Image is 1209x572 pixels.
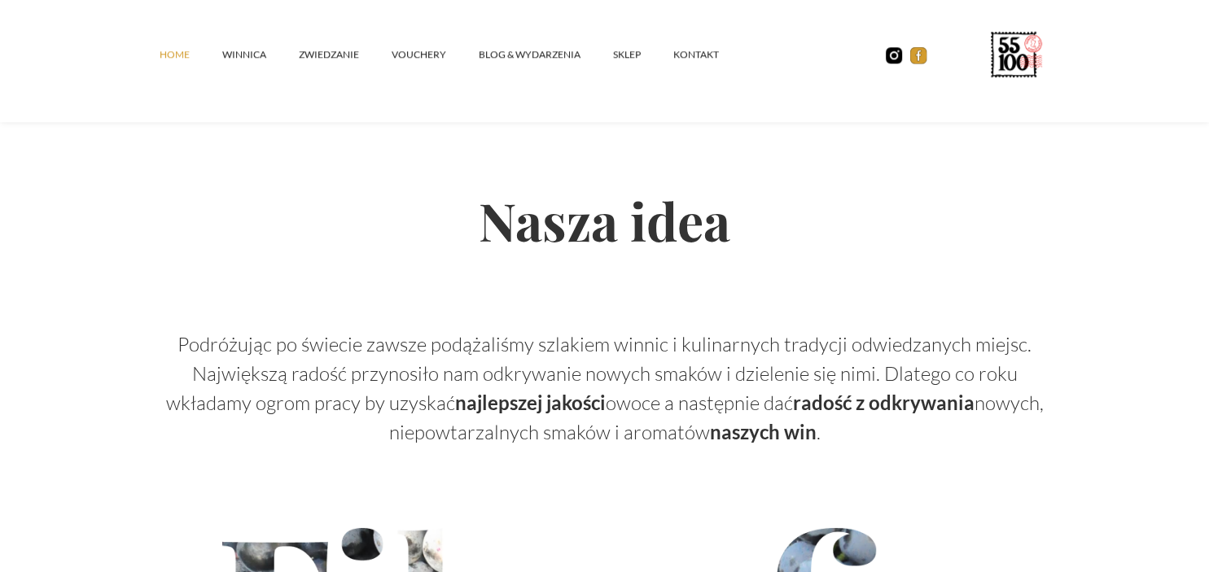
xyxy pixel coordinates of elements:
a: Blog & Wydarzenia [479,30,613,79]
a: SKLEP [613,30,673,79]
a: ZWIEDZANIE [299,30,392,79]
a: vouchery [392,30,479,79]
strong: najlepszej jakości [455,391,606,414]
a: kontakt [673,30,751,79]
a: Home [160,30,222,79]
strong: Nasza idea [479,186,730,255]
strong: naszych win [710,420,817,443]
a: winnica [222,30,299,79]
strong: radość z odkrywania [793,391,975,414]
p: Podróżując po świecie zawsze podążaliśmy szlakiem winnic i kulinarnych tradycji odwiedzanych miej... [160,330,1049,447]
